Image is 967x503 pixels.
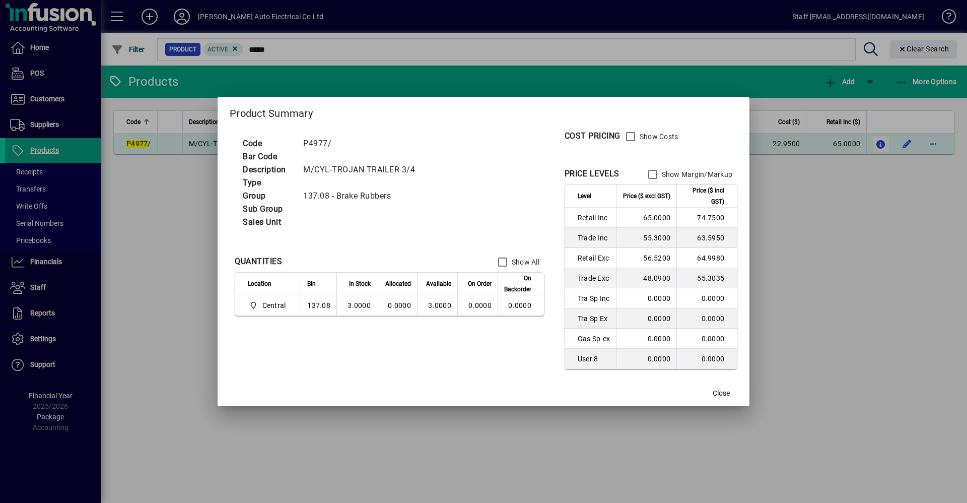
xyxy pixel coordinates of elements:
td: 55.3035 [676,268,737,288]
label: Show Margin/Markup [660,169,733,179]
div: COST PRICING [565,130,620,142]
td: 137.08 - Brake Rubbers [298,190,427,203]
span: User 8 [578,354,610,364]
span: Retail Exc [578,253,610,263]
td: 3.0000 [336,295,377,316]
span: Tra Sp Inc [578,293,610,303]
td: Sub Group [238,203,298,216]
span: Tra Sp Ex [578,313,610,324]
h2: Product Summary [218,97,749,126]
td: 0.0000 [616,349,676,369]
td: Code [238,137,298,150]
td: 3.0000 [417,295,457,316]
span: Allocated [385,278,411,289]
td: 64.9980 [676,248,737,268]
td: Bar Code [238,150,298,163]
span: Trade Exc [578,273,610,283]
td: 74.7500 [676,208,737,228]
span: Central [262,300,286,310]
label: Show All [510,257,539,267]
span: Price ($ incl GST) [683,185,724,207]
span: Trade Inc [578,233,610,243]
span: Level [578,191,591,202]
div: QUANTITIES [235,256,282,268]
td: 48.0900 [616,268,676,288]
span: Price ($ excl GST) [623,191,670,202]
td: 0.0000 [377,295,417,316]
td: 0.0000 [498,295,544,316]
td: 0.0000 [616,288,676,308]
td: 63.5950 [676,228,737,248]
td: 0.0000 [676,288,737,308]
td: 0.0000 [676,308,737,329]
button: Close [705,384,737,402]
td: M/CYL-TROJAN TRAILER 3/4 [298,163,427,176]
td: Description [238,163,298,176]
td: 56.5200 [616,248,676,268]
span: Retail Inc [578,213,610,223]
span: On Backorder [504,273,531,295]
td: P4977/ [298,137,427,150]
td: Type [238,176,298,190]
label: Show Costs [638,132,678,142]
td: 0.0000 [676,329,737,349]
td: Sales Unit [238,216,298,229]
span: Bin [307,278,316,289]
span: 0.0000 [468,301,492,309]
td: 0.0000 [616,308,676,329]
span: On Order [468,278,492,289]
td: 0.0000 [676,349,737,369]
td: 65.0000 [616,208,676,228]
td: 137.08 [301,295,336,316]
span: Available [426,278,451,289]
span: Close [713,388,730,399]
td: 55.3000 [616,228,676,248]
span: Location [248,278,271,289]
span: Gas Sp-ex [578,334,610,344]
div: PRICE LEVELS [565,168,619,180]
td: 0.0000 [616,329,676,349]
span: Central [248,299,290,311]
td: Group [238,190,298,203]
span: In Stock [349,278,371,289]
